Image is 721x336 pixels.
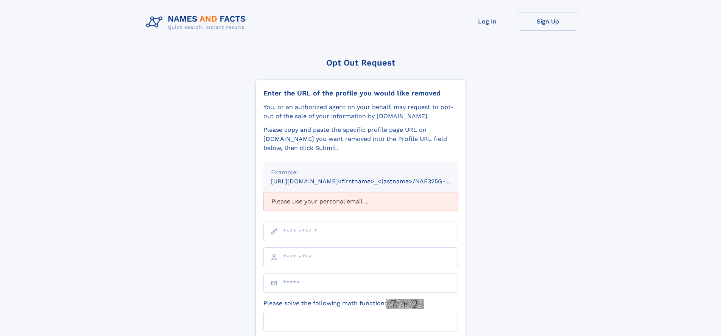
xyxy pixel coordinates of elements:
a: Log In [457,12,518,31]
div: Example: [271,168,450,177]
img: Logo Names and Facts [143,12,252,33]
label: Please solve the following math function: [263,299,424,309]
div: Enter the URL of the profile you would like removed [263,89,458,97]
div: Please copy and paste the specific profile page URL on [DOMAIN_NAME] you want removed into the Pr... [263,125,458,153]
div: Please use your personal email ... [263,192,458,211]
small: [URL][DOMAIN_NAME]<firstname>_<lastname>/NAF325G-xxxxxxxx [271,178,472,185]
a: Sign Up [518,12,578,31]
div: Opt Out Request [255,58,466,67]
div: You, or an authorized agent on your behalf, may request to opt-out of the sale of your informatio... [263,103,458,121]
